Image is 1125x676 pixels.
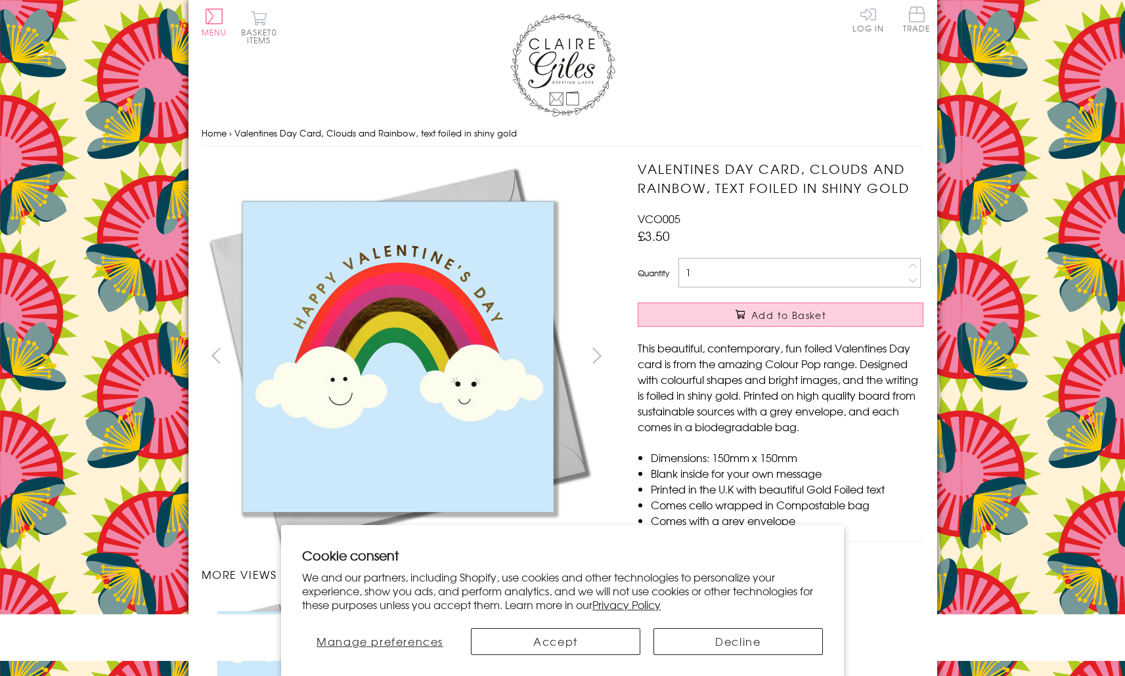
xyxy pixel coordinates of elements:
[229,127,232,139] span: ›
[638,340,923,434] p: This beautiful, contemporary, fun foiled Valentines Day card is from the amazing Colour Pop range...
[510,13,615,117] img: Claire Giles Greetings Cards
[638,159,923,198] h1: Valentines Day Card, Clouds and Rainbow, text foiled in shiny gold
[317,633,443,649] span: Manage preferences
[241,11,277,44] button: Basket0 items
[234,127,517,139] span: Valentines Day Card, Clouds and Rainbow, text foiled in shiny gold
[638,226,670,245] span: £3.50
[651,465,923,481] li: Blank inside for your own message
[651,481,923,497] li: Printed in the U.K with beautiful Gold Foiled text
[651,497,923,513] li: Comes cello wrapped in Compostable bag
[202,9,227,36] button: Menu
[302,628,458,655] button: Manage preferences
[638,211,680,226] span: VCO005
[202,120,924,147] nav: breadcrumbs
[651,450,923,465] li: Dimensions: 150mm x 150mm
[751,308,826,322] span: Add to Basket
[202,566,612,582] h3: More views
[638,303,923,327] button: Add to Basket
[903,7,931,35] a: Trade
[592,597,661,612] a: Privacy Policy
[471,628,640,655] button: Accept
[202,127,227,139] a: Home
[852,7,884,32] a: Log In
[302,570,823,611] p: We and our partners, including Shopify, use cookies and other technologies to personalize your ex...
[202,26,227,38] span: Menu
[651,513,923,528] li: Comes with a grey envelope
[653,628,823,655] button: Decline
[638,267,669,279] label: Quantity
[903,7,931,32] span: Trade
[201,159,595,553] img: Valentines Day Card, Clouds and Rainbow, text foiled in shiny gold
[302,546,823,564] h2: Cookie consent
[202,341,231,370] button: prev
[582,341,611,370] button: next
[247,26,277,46] span: 0 items
[611,159,1005,553] img: Valentines Day Card, Clouds and Rainbow, text foiled in shiny gold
